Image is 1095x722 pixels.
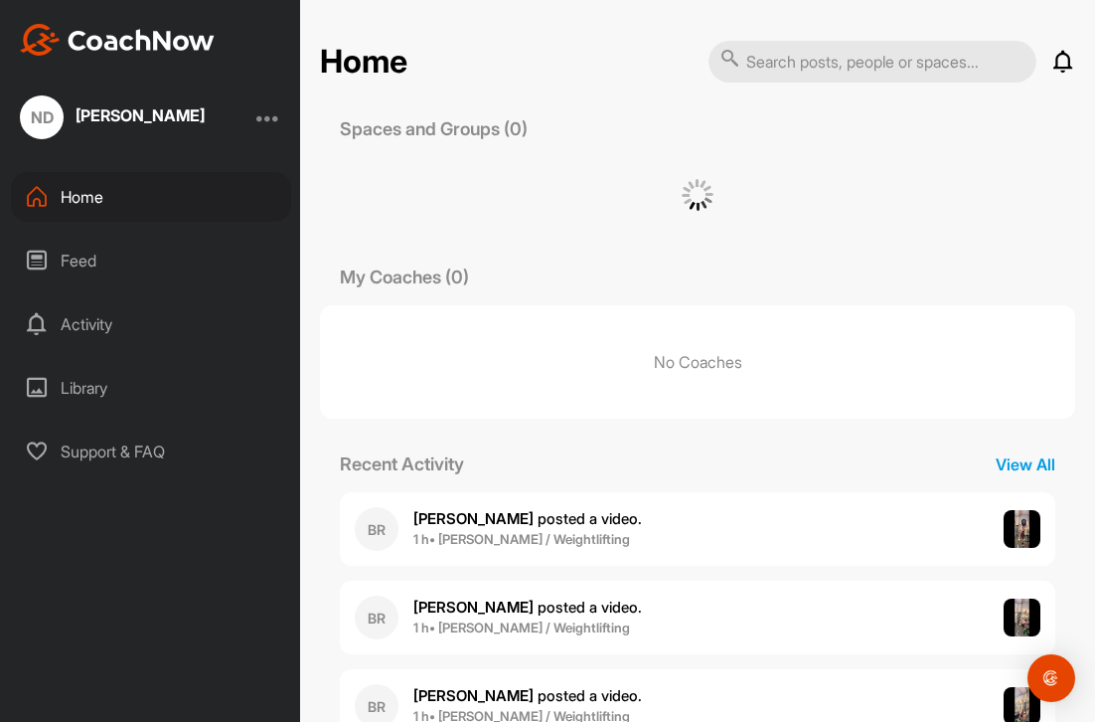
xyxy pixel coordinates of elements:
div: BR [355,596,398,639]
p: Recent Activity [320,451,484,477]
b: 1 h • [PERSON_NAME] / Weightlifting [413,531,630,547]
span: posted a video . [413,598,642,617]
b: [PERSON_NAME] [413,686,534,705]
p: No Coaches [320,305,1075,419]
div: Home [11,172,291,222]
img: G6gVgL6ErOh57ABN0eRmCEwV0I4iEi4d8EwaPGI0tHgoAbU4EAHFLEQAh+QQFCgALACwIAA4AGAASAAAEbHDJSesaOCdk+8xg... [682,179,713,211]
div: Support & FAQ [11,427,291,476]
img: post image [1004,599,1041,636]
span: posted a video . [413,686,642,705]
b: 1 h • [PERSON_NAME] / Weightlifting [413,620,630,635]
div: Feed [11,236,291,285]
p: Spaces and Groups (0) [320,115,547,142]
div: Activity [11,299,291,349]
div: [PERSON_NAME] [76,107,205,123]
h2: Home [320,43,407,82]
div: Library [11,363,291,413]
img: post image [1004,510,1041,548]
input: Search posts, people or spaces... [708,41,1036,83]
div: Open Intercom Messenger [1027,654,1075,702]
b: [PERSON_NAME] [413,509,534,528]
p: My Coaches (0) [320,264,489,290]
p: View All [976,452,1075,476]
span: posted a video . [413,509,642,528]
b: [PERSON_NAME] [413,598,534,617]
div: BR [355,507,398,551]
img: CoachNow [20,24,215,56]
div: ND [20,95,64,139]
